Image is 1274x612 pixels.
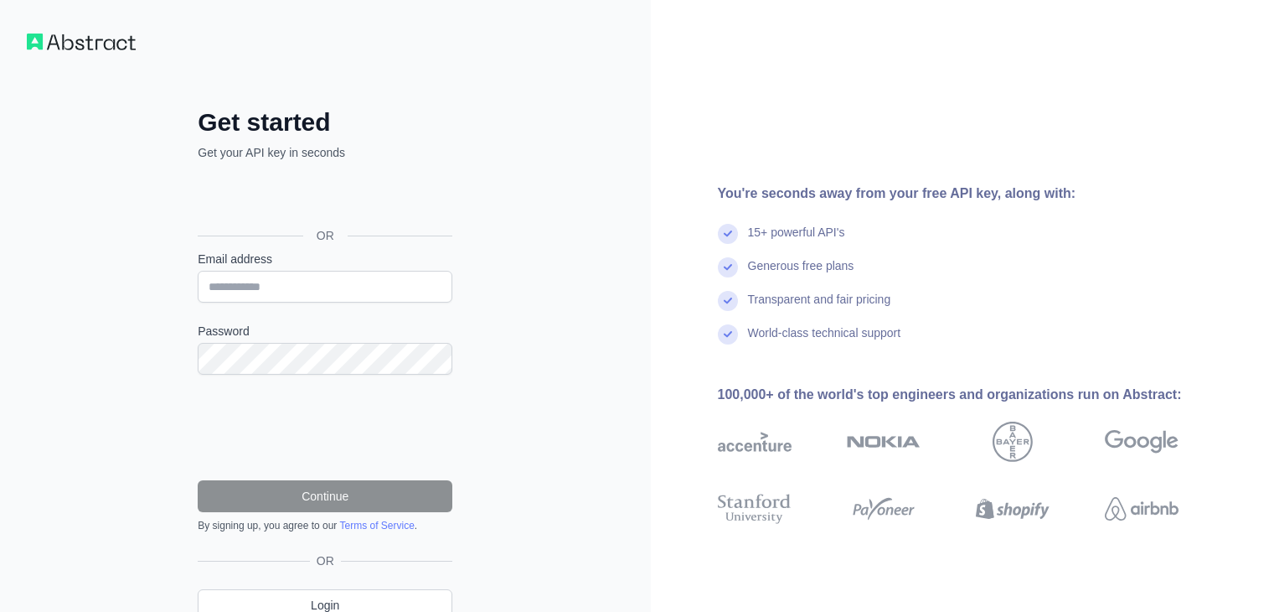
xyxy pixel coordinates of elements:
img: stanford university [718,490,792,527]
div: 100,000+ of the world's top engineers and organizations run on Abstract: [718,385,1232,405]
div: Generous free plans [748,257,854,291]
img: check mark [718,257,738,277]
div: Transparent and fair pricing [748,291,891,324]
iframe: reCAPTCHA [198,395,452,460]
label: Email address [198,251,452,267]
img: check mark [718,291,738,311]
a: Terms of Service [339,520,414,532]
h2: Get started [198,107,452,137]
button: Continue [198,480,452,512]
img: nokia [847,422,921,462]
label: Password [198,323,452,340]
img: check mark [718,224,738,244]
iframe: Nút Đăng nhập bằng Google [189,179,457,216]
div: You're seconds away from your free API key, along with: [718,184,1232,204]
span: OR [303,227,348,244]
div: By signing up, you agree to our . [198,519,452,532]
img: bayer [993,422,1033,462]
img: Workflow [27,34,136,50]
img: google [1105,422,1179,462]
div: World-class technical support [748,324,901,358]
img: accenture [718,422,792,462]
p: Get your API key in seconds [198,144,452,161]
img: payoneer [847,490,921,527]
img: airbnb [1105,490,1179,527]
div: 15+ powerful API's [748,224,845,257]
img: check mark [718,324,738,345]
img: shopify [976,490,1050,527]
span: OR [310,552,341,569]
